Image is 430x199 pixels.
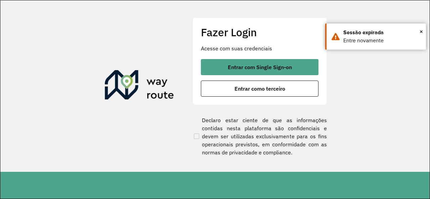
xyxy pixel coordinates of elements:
span: Entrar com Single Sign-on [228,64,292,70]
button: Close [420,27,423,37]
p: Acesse com suas credenciais [201,44,318,52]
div: Sessão expirada [343,29,421,37]
img: Roteirizador AmbevTech [105,70,174,102]
span: Entrar como terceiro [234,86,285,91]
h2: Fazer Login [201,26,318,39]
div: Entre novamente [343,37,421,45]
button: button [201,81,318,97]
span: × [420,27,423,37]
button: button [201,59,318,75]
label: Declaro estar ciente de que as informações contidas nesta plataforma são confidenciais e devem se... [192,116,327,156]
